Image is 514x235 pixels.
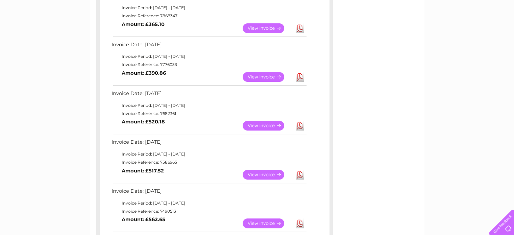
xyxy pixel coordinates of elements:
a: View [243,72,292,82]
b: Amount: £562.65 [122,216,165,222]
b: Amount: £520.18 [122,119,165,125]
td: Invoice Period: [DATE] - [DATE] [110,4,308,12]
a: View [243,170,292,180]
b: Amount: £390.86 [122,70,166,76]
a: Water [395,29,408,34]
a: Download [296,218,304,228]
td: Invoice Reference: 7490513 [110,207,308,215]
a: Download [296,72,304,82]
img: logo.png [18,18,52,38]
a: View [243,23,292,33]
td: Invoice Date: [DATE] [110,187,308,199]
td: Invoice Date: [DATE] [110,40,308,53]
td: Invoice Reference: 7868347 [110,12,308,20]
td: Invoice Reference: 7776033 [110,61,308,69]
a: View [243,121,292,131]
a: Contact [469,29,486,34]
a: Download [296,23,304,33]
td: Invoice Reference: 7682361 [110,110,308,118]
td: Invoice Period: [DATE] - [DATE] [110,101,308,110]
a: Blog [455,29,465,34]
td: Invoice Date: [DATE] [110,89,308,101]
td: Invoice Period: [DATE] - [DATE] [110,150,308,158]
td: Invoice Period: [DATE] - [DATE] [110,52,308,61]
b: Amount: £365.10 [122,21,165,27]
div: Clear Business is a trading name of Verastar Limited (registered in [GEOGRAPHIC_DATA] No. 3667643... [98,4,417,33]
a: Telecoms [431,29,451,34]
a: Download [296,121,304,131]
a: View [243,218,292,228]
td: Invoice Period: [DATE] - [DATE] [110,199,308,207]
a: 0333 014 3131 [387,3,433,12]
a: Energy [412,29,427,34]
td: Invoice Date: [DATE] [110,138,308,150]
a: Log out [492,29,508,34]
a: Download [296,170,304,180]
td: Invoice Reference: 7586965 [110,158,308,166]
b: Amount: £517.52 [122,168,164,174]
